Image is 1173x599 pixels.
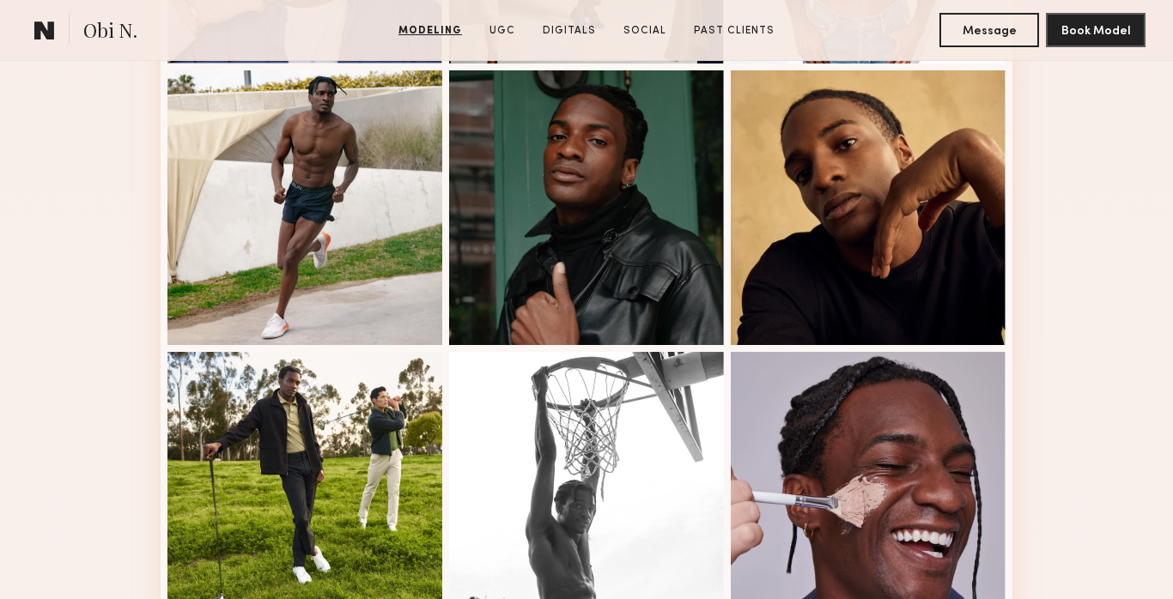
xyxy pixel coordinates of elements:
button: Book Model [1046,13,1146,47]
a: Social [617,23,673,39]
a: Book Model [1046,22,1146,37]
a: UGC [483,23,522,39]
button: Message [939,13,1039,47]
a: Modeling [392,23,469,39]
span: Obi N. [83,17,137,47]
a: Past Clients [687,23,781,39]
a: Digitals [536,23,603,39]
